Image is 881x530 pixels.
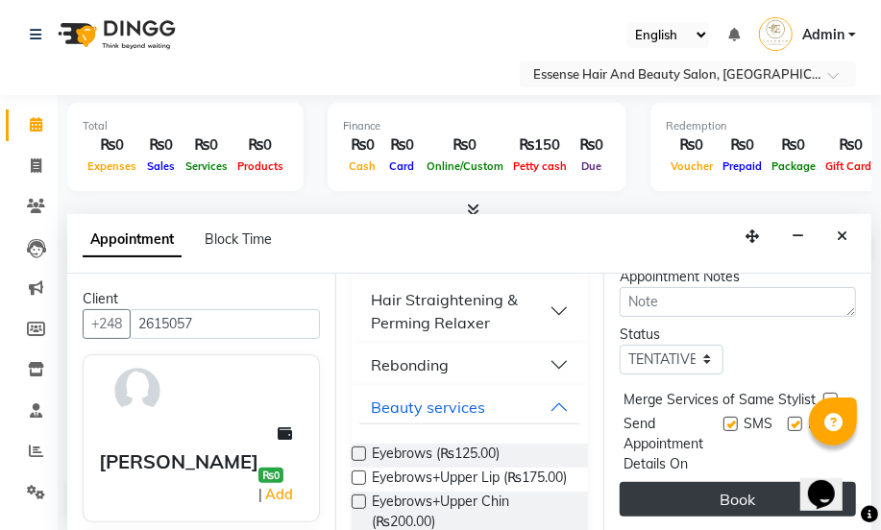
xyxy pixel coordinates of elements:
[576,159,606,173] span: Due
[808,414,841,474] span: Email
[345,159,381,173] span: Cash
[83,309,131,339] button: +248
[422,134,508,157] div: ₨0
[767,134,820,157] div: ₨0
[141,134,181,157] div: ₨0
[800,453,862,511] iframe: chat widget
[359,348,580,382] button: Rebonding
[262,483,296,506] a: Add
[49,8,181,61] img: logo
[232,159,288,173] span: Products
[359,390,580,424] button: Beauty services
[718,159,767,173] span: Prepaid
[142,159,180,173] span: Sales
[83,118,288,134] div: Total
[508,134,572,157] div: ₨150
[371,396,485,419] div: Beauty services
[802,25,844,45] span: Admin
[620,267,856,287] div: Appointment Notes
[382,134,422,157] div: ₨0
[385,159,420,173] span: Card
[620,482,856,517] button: Book
[422,159,508,173] span: Online/Custom
[359,282,580,340] button: Hair Straightening & Perming Relaxer
[718,134,767,157] div: ₨0
[343,134,382,157] div: ₨0
[572,134,611,157] div: ₨0
[666,134,718,157] div: ₨0
[666,159,718,173] span: Voucher
[83,159,141,173] span: Expenses
[83,223,182,257] span: Appointment
[624,390,816,414] span: Merge Services of Same Stylist
[371,288,550,334] div: Hair Straightening & Perming Relaxer
[258,468,283,483] span: ₨0
[828,222,856,252] button: Close
[343,118,611,134] div: Finance
[181,159,232,173] span: Services
[371,353,449,376] div: Rebonding
[181,134,232,157] div: ₨0
[759,17,793,51] img: Admin
[620,325,723,345] div: Status
[130,309,320,339] input: Search by Name/Mobile/Email/Code
[232,134,288,157] div: ₨0
[83,134,141,157] div: ₨0
[110,363,165,419] img: avatar
[83,289,320,309] div: Client
[744,414,772,474] span: SMS
[767,159,820,173] span: Package
[372,468,567,492] span: Eyebrows+Upper Lip (₨175.00)
[99,447,258,476] div: [PERSON_NAME]
[508,159,572,173] span: Petty cash
[258,483,296,506] span: |
[372,444,500,468] span: Eyebrows (₨125.00)
[205,230,272,248] span: Block Time
[624,414,716,474] span: Send Appointment Details On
